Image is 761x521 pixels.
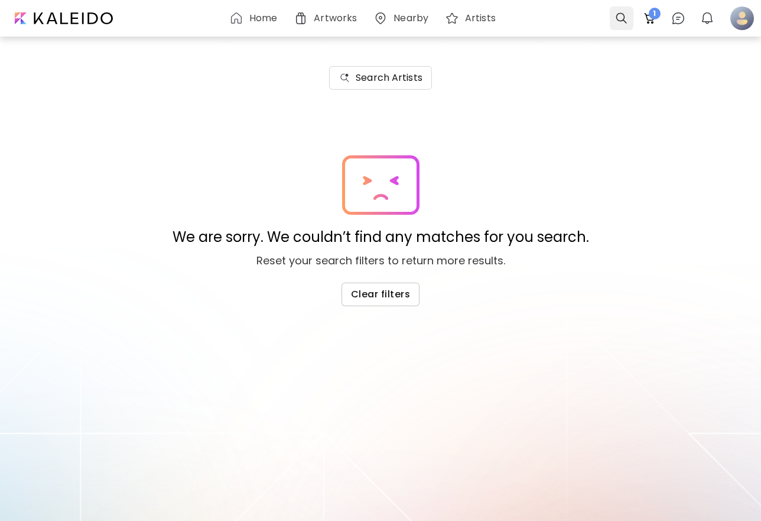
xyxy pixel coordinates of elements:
img: bellIcon [700,11,714,25]
a: Artists [445,11,500,25]
p: Reset your search filters to return more results. [256,253,505,268]
img: cart [643,11,657,25]
a: Home [229,11,282,25]
a: Artworks [294,11,362,25]
button: Clear filters [342,283,419,306]
h6: Search Artists [356,71,422,85]
a: Nearby [373,11,433,25]
p: We are sorry. We couldn’t find any matches for you search. [173,227,589,248]
button: Search Artists [329,66,432,90]
h6: Artists [465,14,496,23]
button: bellIcon [697,8,717,28]
h6: Home [249,14,277,23]
h6: Artworks [314,14,357,23]
img: chatIcon [671,11,685,25]
span: 1 [649,8,661,19]
h6: Nearby [393,14,428,23]
span: Clear filters [351,288,410,300]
